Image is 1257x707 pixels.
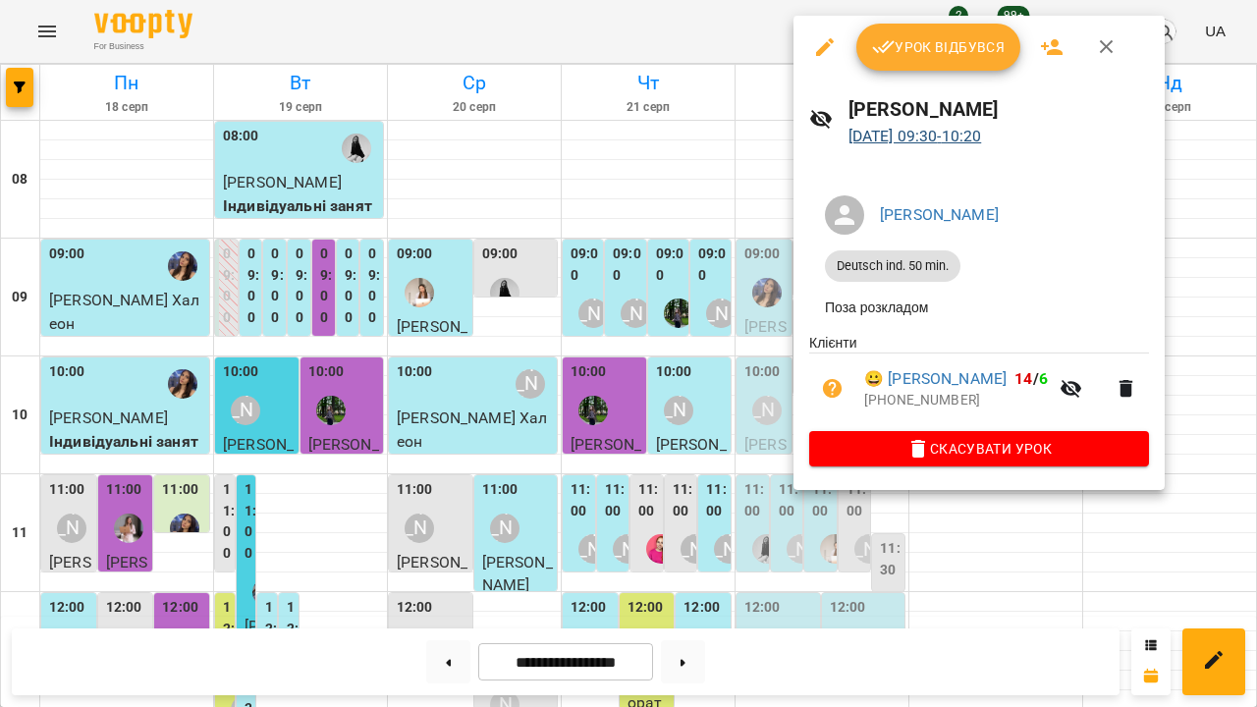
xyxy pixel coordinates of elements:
[809,431,1149,466] button: Скасувати Урок
[1014,369,1032,388] span: 14
[825,257,960,275] span: Deutsch ind. 50 min.
[1039,369,1048,388] span: 6
[848,94,1150,125] h6: [PERSON_NAME]
[809,365,856,412] button: Візит ще не сплачено. Додати оплату?
[848,127,982,145] a: [DATE] 09:30-10:20
[809,290,1149,325] li: Поза розкладом
[864,391,1048,410] p: [PHONE_NUMBER]
[872,35,1006,59] span: Урок відбувся
[864,367,1007,391] a: 😀 [PERSON_NAME]
[1014,369,1048,388] b: /
[880,205,999,224] a: [PERSON_NAME]
[856,24,1021,71] button: Урок відбувся
[825,437,1133,461] span: Скасувати Урок
[809,333,1149,431] ul: Клієнти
